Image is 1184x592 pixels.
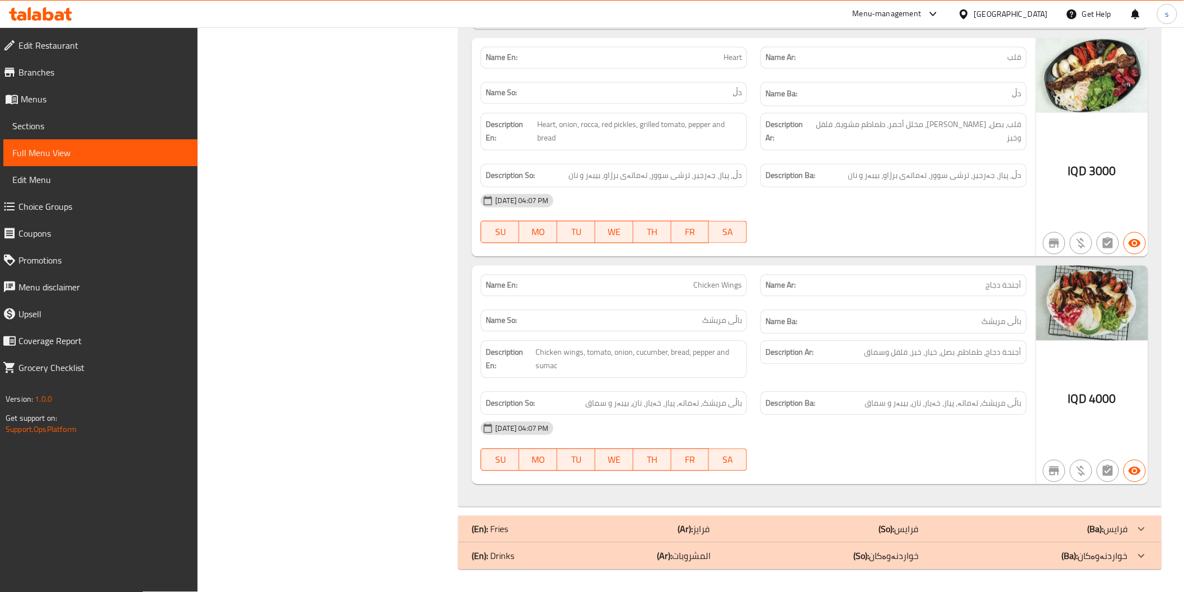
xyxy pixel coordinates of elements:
button: WE [595,221,633,243]
span: Version: [6,392,33,406]
span: Upsell [18,307,189,321]
strong: Name Ar: [765,280,796,292]
span: 4000 [1089,388,1116,410]
b: (So): [878,521,894,538]
strong: Name Ar: [765,52,796,64]
span: دڵ، پیاز، جەرجیر، ترشی سوور، تەماتەی برژاو، بیبەر و نان [568,169,742,183]
a: Support.OpsPlatform [6,422,77,436]
button: FR [671,221,710,243]
strong: Name Ba: [765,315,797,329]
span: FR [676,224,705,241]
span: TH [638,452,667,468]
a: Edit Menu [3,166,198,193]
span: دڵ، پیاز، جەرجیر، ترشی سوور، تەماتەی برژاو، بیبەر و نان [848,169,1022,183]
button: TU [557,221,595,243]
span: Edit Restaurant [18,39,189,52]
span: أجنحة دجاج [986,280,1022,292]
span: MO [524,224,553,241]
strong: Name En: [486,52,518,64]
span: s [1165,8,1169,20]
span: دڵ [732,87,742,99]
span: SU [486,452,515,468]
button: Not branch specific item [1043,232,1065,255]
p: Fries [472,523,508,536]
button: SU [481,221,519,243]
strong: Name Ba: [765,87,797,101]
button: TH [633,449,671,471]
p: فرایس [878,523,918,536]
div: [GEOGRAPHIC_DATA] [974,8,1048,20]
span: 3000 [1089,161,1116,182]
span: SA [713,452,743,468]
span: أجنحة دجاج، طماطم، بصل، خيار، خبز، فلفل وسماق [864,346,1022,360]
span: Sections [12,119,189,133]
p: خواردنەوەکان [854,549,919,563]
span: IQD [1068,161,1087,182]
b: (So): [854,548,870,565]
span: باڵی مریشک [982,315,1022,329]
button: MO [519,449,557,471]
button: Purchased item [1070,232,1092,255]
b: (En): [472,548,488,565]
span: [DATE] 04:07 PM [491,196,553,206]
b: (Ar): [678,521,693,538]
span: Chicken Wings [693,280,742,292]
img: Heart638953637578627263.jpg [1036,38,1148,112]
button: Not has choices [1097,460,1119,482]
button: SU [481,449,519,471]
strong: Description Ar: [765,346,814,360]
a: Full Menu View [3,139,198,166]
span: دڵ [1012,87,1022,101]
b: (Ar): [657,548,673,565]
span: Chicken wings, tomato, onion, cucumber, bread, pepper and sumac [535,346,742,373]
span: WE [600,224,629,241]
span: FR [676,452,705,468]
span: Promotions [18,253,189,267]
button: Not branch specific item [1043,460,1065,482]
button: MO [519,221,557,243]
button: Purchased item [1070,460,1092,482]
span: MO [524,452,553,468]
span: Grocery Checklist [18,361,189,374]
span: Get support on: [6,411,57,425]
span: 1.0.0 [35,392,52,406]
div: (En): Fries(Ar):فرايز(So):فرایس(Ba):فرایس [458,516,1161,543]
div: Menu-management [853,7,922,21]
button: Not has choices [1097,232,1119,255]
b: (Ba): [1062,548,1078,565]
span: قلب [1008,52,1022,64]
span: باڵی مریشک، تەماتە، پیاز، خەیار، نان، بیبەر و سماق [585,397,742,411]
span: IQD [1068,388,1087,410]
strong: Description Ar: [765,118,811,145]
b: (Ba): [1088,521,1104,538]
strong: Description So: [486,397,535,411]
strong: Description Ba: [765,169,815,183]
p: فرايز [678,523,710,536]
strong: Description En: [486,118,535,145]
strong: Name En: [486,280,518,292]
button: Available [1124,460,1146,482]
p: فرایس [1088,523,1128,536]
span: Full Menu View [12,146,189,159]
strong: Description En: [486,346,533,373]
span: Coupons [18,227,189,240]
button: SA [709,221,747,243]
button: SA [709,449,747,471]
span: Branches [18,65,189,79]
span: Menu disclaimer [18,280,189,294]
div: (En): Drinks(Ar):المشروبات(So):خواردنەوەکان(Ba):خواردنەوەکان [458,543,1161,570]
p: المشروبات [657,549,711,563]
strong: Name So: [486,315,517,327]
strong: Name So: [486,87,517,99]
button: TU [557,449,595,471]
span: WE [600,452,629,468]
button: TH [633,221,671,243]
button: WE [595,449,633,471]
span: باڵی مریشک [702,315,742,327]
span: TH [638,224,667,241]
strong: Description Ba: [765,397,815,411]
span: Edit Menu [12,173,189,186]
p: خواردنەوەکان [1062,549,1128,563]
span: Heart, onion, rocca, red pickles, grilled tomato, pepper and bread [537,118,742,145]
span: SU [486,224,515,241]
